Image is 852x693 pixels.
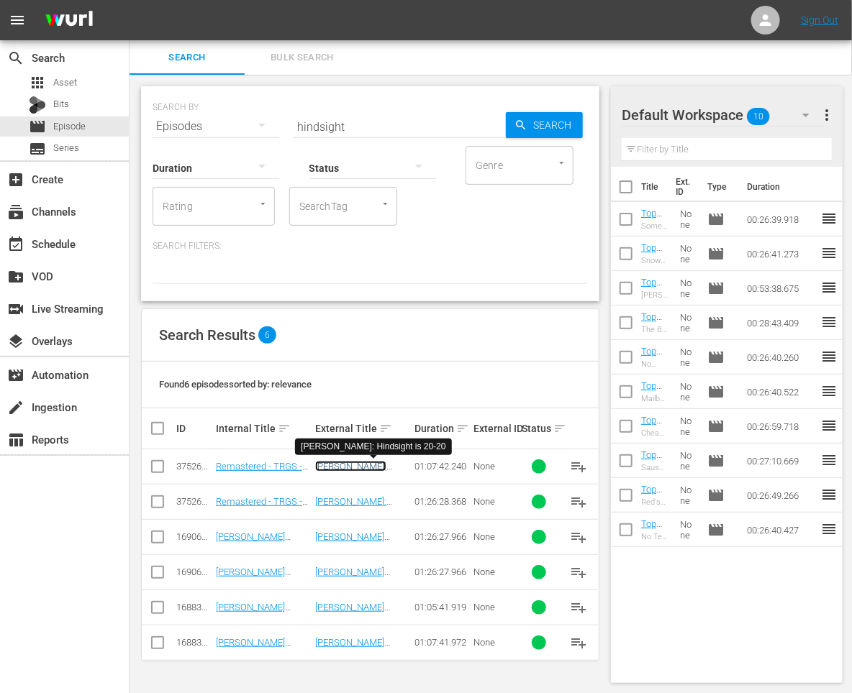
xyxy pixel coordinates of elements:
[708,314,725,331] span: Episode
[821,486,838,503] span: reorder
[708,521,725,538] span: Episode
[53,97,69,111] span: Bits
[561,449,596,484] button: playlist_add
[641,311,667,451] a: Top 10 - Remastered - TRGS - S01E01 - The Big Outboard
[570,634,587,651] span: playlist_add
[641,518,667,637] a: Top 10 - Remastered - TRGS - S15E04 - No Tell Boatel
[153,240,588,252] p: Search Filters:
[570,528,587,546] span: playlist_add
[176,461,212,472] div: 37526687
[315,461,389,482] a: [PERSON_NAME]: Hindsight is 20-20
[821,520,838,538] span: reorder
[216,602,295,656] a: [PERSON_NAME] Bonus Material - [PERSON_NAME] Hindsight is 20/20 - ROKU
[474,461,517,472] div: None
[7,431,24,449] span: Reports
[708,383,725,400] span: Episode
[641,325,669,334] div: The Big Outboard
[159,326,255,344] span: Search Results
[29,140,46,157] span: Series
[527,112,583,138] span: Search
[9,12,26,29] span: menu
[7,171,24,188] span: Create
[742,340,821,375] td: 00:26:40.260
[674,375,702,409] td: None
[456,422,469,435] span: sort
[821,382,838,400] span: reorder
[561,520,596,554] button: playlist_add
[742,375,821,409] td: 00:26:40.522
[641,221,669,231] div: Something in the Heir
[474,531,517,542] div: None
[176,602,212,612] div: 16883827
[641,449,667,579] a: Top 10 - Remastered - TRGS - S10E01 - Sausage Envy
[29,74,46,91] span: Asset
[474,423,517,434] div: External ID
[522,420,557,437] div: Status
[7,236,24,253] span: Schedule
[742,444,821,478] td: 00:27:10.669
[641,277,667,439] a: Top 10 - Remastered - TRGS - S11E17 - [PERSON_NAME] Does New Years
[641,290,669,300] div: [PERSON_NAME] Does New Years
[414,461,470,472] div: 01:07:42.240
[53,141,79,155] span: Series
[315,602,390,623] a: [PERSON_NAME] Hindsight is 20/20
[748,101,771,132] span: 10
[474,496,517,507] div: None
[561,625,596,660] button: playlist_add
[641,428,669,438] div: Cheap Jeep
[278,422,291,435] span: sort
[7,333,24,350] span: Overlays
[253,50,351,66] span: Bulk Search
[474,637,517,648] div: None
[7,203,24,221] span: Channels
[641,256,669,265] div: Snowed In
[216,637,295,691] a: [PERSON_NAME] Bonus Material - [PERSON_NAME] Hindsight is 20/20 - SAMSUNG
[153,106,279,147] div: Episodes
[176,566,212,577] div: 16906122
[739,167,825,207] th: Duration
[641,167,667,207] th: Title
[641,359,669,369] div: No Place Like the Home
[742,513,821,547] td: 00:26:40.427
[53,75,77,90] span: Asset
[138,50,236,66] span: Search
[821,313,838,331] span: reorder
[256,197,270,211] button: Open
[674,306,702,340] td: None
[674,271,702,306] td: None
[258,326,276,344] span: 6
[7,50,24,67] span: Search
[742,237,821,271] td: 00:26:41.273
[641,415,667,533] a: Top 10 - Remastered - TRGS - S10E12 - Cheap Jeep
[570,458,587,475] span: playlist_add
[674,478,702,513] td: None
[742,271,821,306] td: 00:53:38.675
[216,420,311,437] div: Internal Title
[301,441,445,453] div: [PERSON_NAME]: Hindsight is 20-20
[674,340,702,375] td: None
[159,379,312,390] span: Found 6 episodes sorted by: relevance
[641,532,669,541] div: No Tell Boatel
[29,118,46,135] span: Episode
[821,244,838,262] span: reorder
[53,119,86,134] span: Episode
[379,197,392,211] button: Open
[641,242,667,361] a: Top 10 - Remastered - TRGS - S12E10 - Snowed In
[176,423,212,434] div: ID
[414,637,470,648] div: 01:07:41.972
[641,394,669,403] div: Mailbox Wars
[742,202,821,237] td: 00:26:39.918
[7,367,24,384] span: Automation
[570,564,587,581] span: playlist_add
[641,497,669,507] div: Red's Hot Sauce
[742,409,821,444] td: 00:26:59.718
[821,210,838,227] span: reorder
[555,156,568,170] button: Open
[553,422,566,435] span: sort
[315,496,394,528] a: [PERSON_NAME]: Hindsight is 20-20 - Extra Stuff
[315,420,410,437] div: External Title
[315,566,394,599] a: [PERSON_NAME] Hindsight is 20/20 - Extra Stuff
[708,418,725,435] span: Episode
[821,279,838,296] span: reorder
[821,451,838,469] span: reorder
